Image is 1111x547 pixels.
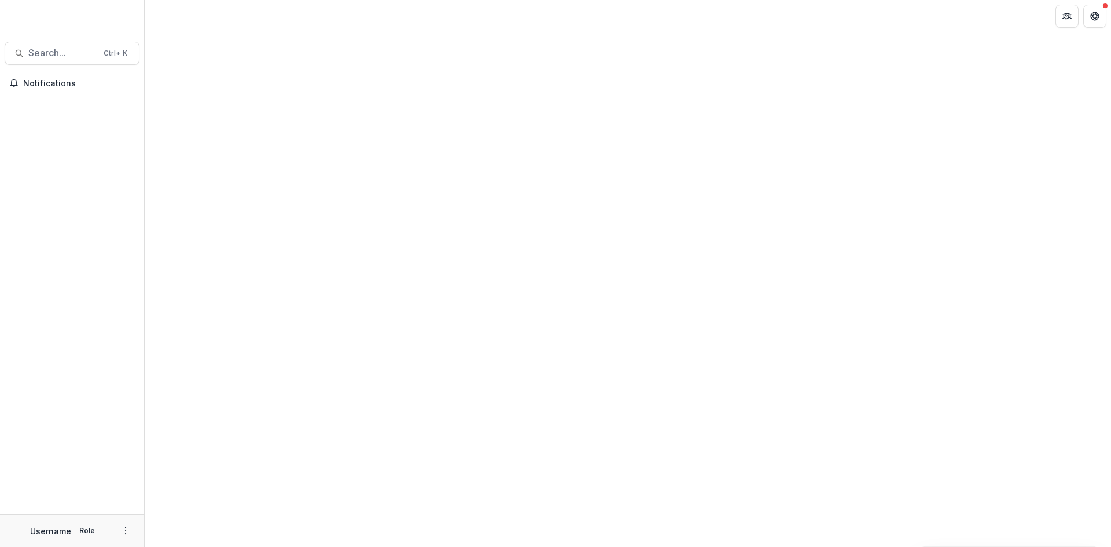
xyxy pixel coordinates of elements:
button: Search... [5,42,139,65]
div: Ctrl + K [101,47,130,60]
button: Partners [1055,5,1079,28]
p: Username [30,525,71,537]
button: Notifications [5,74,139,93]
span: Search... [28,47,97,58]
p: Role [76,526,98,536]
button: Get Help [1083,5,1106,28]
button: More [119,524,133,538]
span: Notifications [23,79,135,89]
